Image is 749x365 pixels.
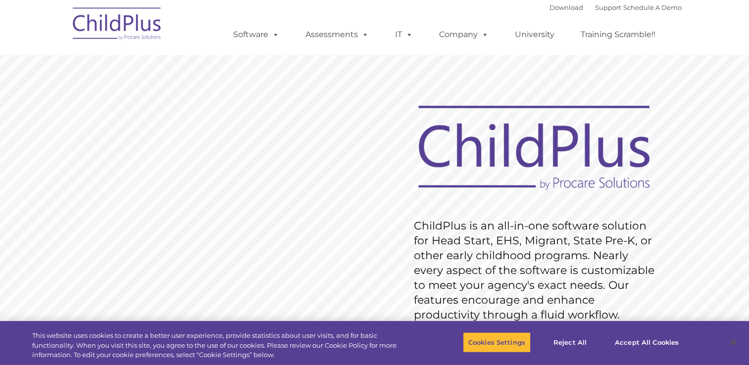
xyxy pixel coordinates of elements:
[623,3,682,11] a: Schedule A Demo
[414,219,659,322] rs-layer: ChildPlus is an all-in-one software solution for Head Start, EHS, Migrant, State Pre-K, or other ...
[549,3,583,11] a: Download
[505,25,564,45] a: University
[595,3,621,11] a: Support
[223,25,289,45] a: Software
[722,331,744,353] button: Close
[571,25,665,45] a: Training Scramble!!
[429,25,499,45] a: Company
[32,331,412,360] div: This website uses cookies to create a better user experience, provide statistics about user visit...
[609,332,684,353] button: Accept All Cookies
[463,332,531,353] button: Cookies Settings
[296,25,379,45] a: Assessments
[549,3,682,11] font: |
[68,0,167,50] img: ChildPlus by Procare Solutions
[385,25,423,45] a: IT
[539,332,601,353] button: Reject All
